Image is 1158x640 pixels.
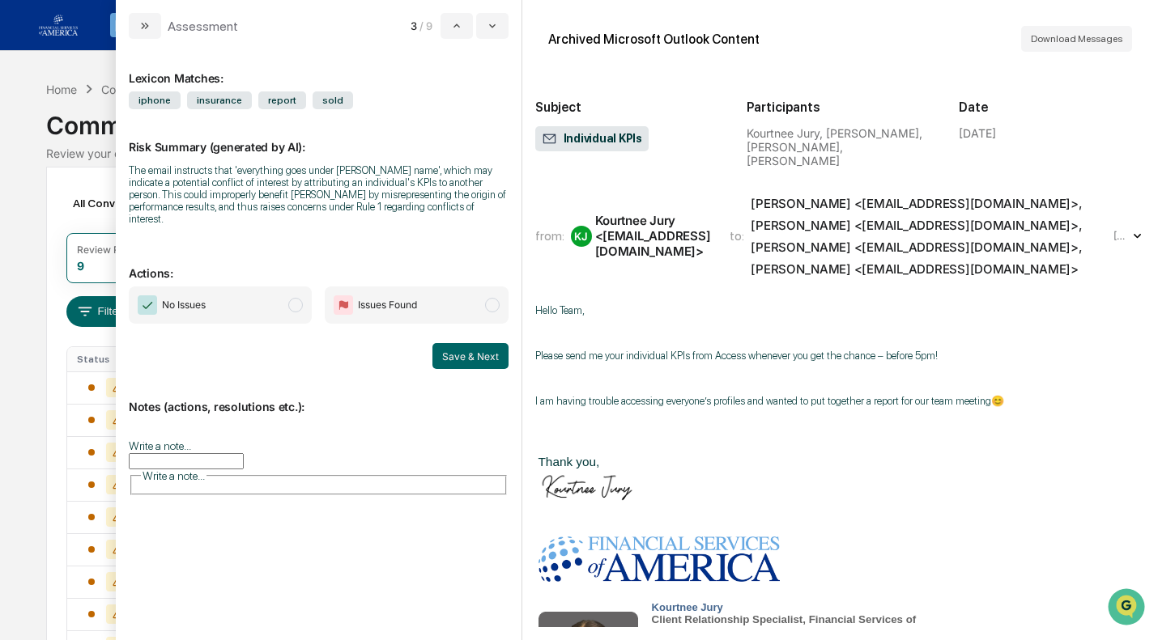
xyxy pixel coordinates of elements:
[161,274,196,286] span: Pylon
[77,259,84,273] div: 9
[10,228,109,257] a: 🔎Data Lookup
[162,297,206,313] span: No Issues
[535,228,564,244] span: from:
[542,131,642,147] span: Individual KPIs
[1106,587,1150,630] iframe: Open customer support
[419,19,436,32] span: / 9
[129,164,509,225] div: The email instructs that 'everything goes under [PERSON_NAME] name', which may indicate a potenti...
[751,261,1079,277] div: [PERSON_NAME] <[EMAIL_ADDRESS][DOMAIN_NAME]>
[129,91,181,109] span: iphone
[143,469,205,482] span: Write a note...
[129,52,509,85] div: Lexicon Matches:
[313,91,353,109] span: sold
[959,126,996,140] div: [DATE]
[432,343,509,369] button: Save & Next
[539,572,781,584] a: App Banner Image
[571,226,592,247] div: KJ
[55,140,205,153] div: We're available if you need us!
[275,129,295,148] button: Start new chat
[114,273,196,286] a: Powered byPylon
[129,439,191,452] label: Write a note...
[111,197,207,227] a: 🗄️Attestations
[117,206,130,218] div: 🗄️
[67,347,149,371] th: Status
[751,218,1082,233] div: [PERSON_NAME] <[EMAIL_ADDRESS][DOMAIN_NAME]> ,
[535,395,1146,407] p: I am having trouble accessing everyone’s profiles and wanted to put together a report for our tea...
[411,19,417,32] span: 3
[32,235,102,251] span: Data Lookup
[32,204,104,220] span: Preclearance
[751,239,1082,255] div: [PERSON_NAME] <[EMAIL_ADDRESS][DOMAIN_NAME]> ,
[16,206,29,218] div: 🖐️
[535,100,722,115] h2: Subject
[66,190,189,216] div: All Conversations
[168,19,238,34] div: Assessment
[1031,33,1122,45] span: Download Messages
[187,91,252,109] span: insurance
[595,213,711,259] div: Kourtnee Jury <[EMAIL_ADDRESS][DOMAIN_NAME]>
[138,295,157,315] img: Checkmark
[959,100,1145,115] h2: Date
[730,228,744,244] span: to:
[39,15,78,36] img: logo
[46,98,1112,140] div: Communications Archive
[129,247,509,280] p: Actions:
[535,304,1146,316] p: Hello Team,
[747,126,933,167] div: Kourtnee Jury, [PERSON_NAME], [PERSON_NAME], [PERSON_NAME]
[16,124,45,153] img: 1746055101610-c473b297-6a78-478c-a979-82029cc54cd1
[129,121,509,154] p: Risk Summary (generated by AI):
[539,470,636,516] img: Kourtnee Jury
[77,244,155,256] div: Review Required
[539,536,781,582] img: App Banner Image
[358,297,417,313] span: Issues Found
[46,146,1112,160] div: Review your communication records across channels
[46,83,77,96] div: Home
[55,124,266,140] div: Start new chat
[535,350,1146,362] p: Please send me your individual KPIs from Access whenever you get the chance – before 5pm!
[334,295,353,315] img: Flag
[1113,230,1130,242] time: Tuesday, October 7, 2025 at 3:39:03 PM
[101,83,232,96] div: Communications Archive
[747,100,933,115] h2: Participants
[751,196,1082,211] div: [PERSON_NAME] <[EMAIL_ADDRESS][DOMAIN_NAME]> ,
[652,613,917,638] span: Client Relationship Specialist, Financial Services of [GEOGRAPHIC_DATA]
[539,455,600,468] span: Thank you,
[129,380,509,413] p: Notes (actions, resolutions etc.):
[548,32,760,47] div: Archived Microsoft Outlook Content
[1021,26,1132,52] button: Download Messages
[652,601,723,613] span: Kourtnee Jury
[134,204,201,220] span: Attestations
[258,91,306,109] span: report
[16,34,295,60] p: How can we help?
[10,197,111,227] a: 🖐️Preclearance
[991,395,1004,407] span: 😊
[66,296,137,327] button: Filters
[16,236,29,249] div: 🔎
